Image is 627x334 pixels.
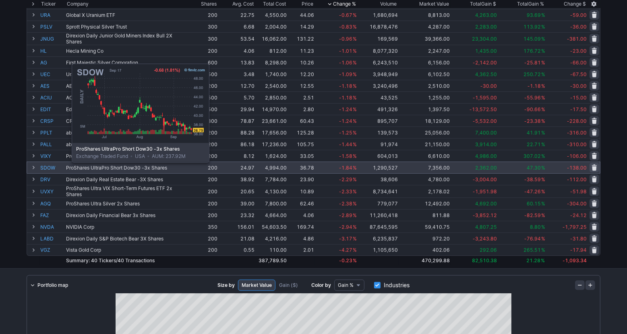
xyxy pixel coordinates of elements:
[541,48,545,54] span: %
[40,185,64,197] a: UVXY
[255,32,288,45] td: 16,062.00
[339,176,352,183] span: -2.29
[353,176,357,183] span: %
[339,36,352,42] span: -0.96
[40,221,64,232] a: NVDA
[473,212,497,218] span: -3,852.12
[358,173,399,185] td: 38,606
[475,24,497,30] span: 2,283.00
[353,247,357,253] span: %
[255,91,288,103] td: 2,850.00
[480,247,497,253] span: 292.06
[358,45,399,56] td: 8,077,320
[358,115,399,127] td: 895,707
[473,118,497,124] span: -5,532.00
[541,118,545,124] span: %
[218,9,255,21] td: 22.75
[40,45,64,56] a: HL
[288,80,315,91] td: 12.55
[399,127,451,138] td: 25,056.00
[334,280,364,291] button: Data type
[129,153,134,159] span: •
[255,150,288,162] td: 1,624.00
[189,162,218,173] td: 200
[353,224,357,230] span: %
[541,83,545,89] span: %
[189,32,218,45] td: 300
[399,185,451,197] td: 2,178.02
[288,209,315,221] td: 4.06
[66,201,188,207] div: ProShares Ultra Silver 2x Shares
[527,12,541,18] span: 93.69
[358,209,399,221] td: 11,260,418
[255,103,288,115] td: 14,970.00
[218,115,255,127] td: 78.87
[339,201,352,207] span: -2.38
[541,224,545,230] span: %
[218,127,255,138] td: 88.28
[189,197,218,209] td: 200
[570,48,587,54] span: -23.00
[40,127,64,138] a: PPLT
[40,57,64,68] a: AG
[570,189,587,195] span: -51.98
[541,153,545,159] span: %
[541,130,545,136] span: %
[255,197,288,209] td: 7,800.00
[527,201,541,207] span: 60.15
[66,12,188,18] div: Global X Uranium ETF
[567,201,587,207] span: -304.00
[255,162,288,173] td: 4,994.00
[339,12,352,18] span: -0.67
[218,56,255,68] td: 13.83
[40,139,64,150] a: PALL
[279,281,298,289] span: Gain ($)
[255,21,288,32] td: 2,004.00
[40,245,64,255] a: VGZ
[66,130,188,136] div: abrdn Physical Platinum Shares ETF
[524,247,541,253] span: 265.51
[524,95,541,101] span: -55.96
[541,36,545,42] span: %
[358,185,399,197] td: 8,734,641
[255,185,288,197] td: 4,130.00
[567,118,587,124] span: -228.00
[189,221,218,232] td: 350
[399,21,451,32] td: 4,287.00
[218,232,255,244] td: 21.08
[541,247,545,253] span: %
[66,247,188,253] div: Vista Gold Corp
[399,103,451,115] td: 1,397.50
[40,174,64,185] a: DRV
[218,91,255,103] td: 5.70
[339,189,352,195] span: -2.33
[218,150,255,162] td: 8.12
[40,233,64,244] a: LABD
[288,56,315,68] td: 10.26
[399,209,451,221] td: 811.88
[570,95,587,101] span: -15.00
[399,91,451,103] td: 1,255.00
[570,24,587,30] span: -36.00
[358,127,399,138] td: 139,573
[218,197,255,209] td: 39.00
[353,236,357,242] span: %
[40,162,64,173] a: SDOW
[66,185,188,197] div: ProShares Ultra VIX Short-Term Futures ETF 2x Shares
[339,95,352,101] span: -1.18
[339,247,352,253] span: -4.27
[255,209,288,221] td: 4,664.00
[339,236,352,242] span: -3.17
[570,83,587,89] span: -30.00
[353,165,357,171] span: %
[288,103,315,115] td: 2.80
[374,280,410,291] label: Industries
[255,244,288,256] td: 110.00
[473,176,497,183] span: -3,004.00
[570,71,587,77] span: -67.50
[339,118,352,124] span: -1.24
[218,209,255,221] td: 23.32
[66,224,188,230] div: NVIDIA Corp
[189,9,218,21] td: 200
[475,12,497,18] span: 4,263.00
